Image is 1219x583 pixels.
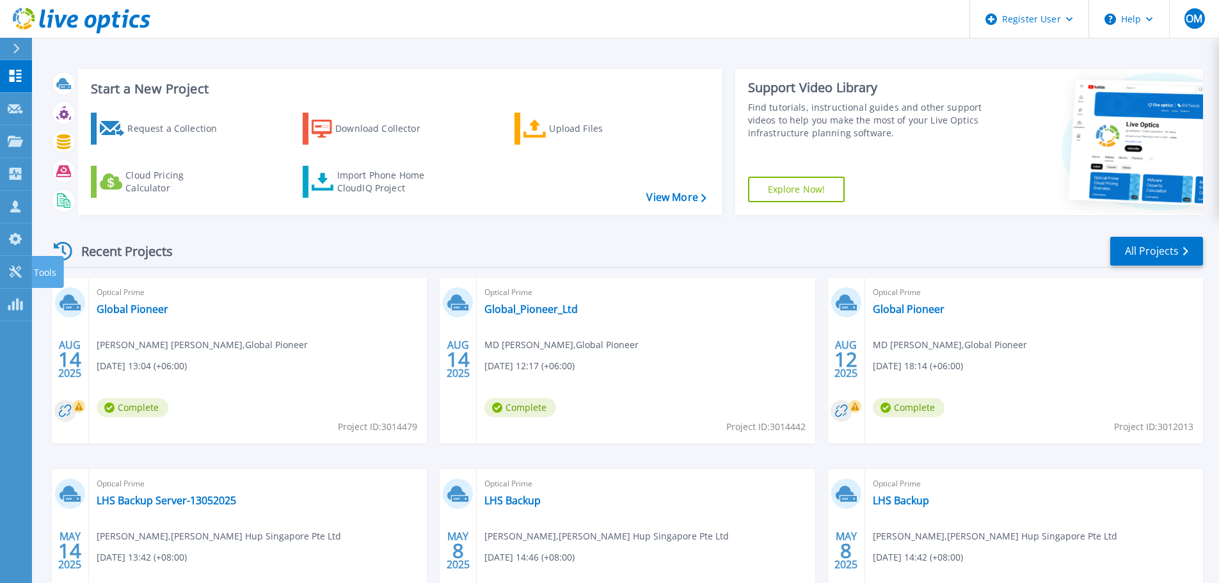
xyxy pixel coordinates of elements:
div: Recent Projects [49,236,190,267]
span: Complete [484,398,556,417]
span: 14 [447,354,470,365]
div: AUG 2025 [834,336,858,383]
span: [DATE] 14:46 (+08:00) [484,550,575,564]
span: Complete [873,398,944,417]
span: Optical Prime [97,477,419,491]
div: Request a Collection [127,116,230,141]
span: 14 [58,545,81,556]
a: Upload Files [514,113,657,145]
span: Complete [97,398,168,417]
a: Cloud Pricing Calculator [91,166,234,198]
span: Optical Prime [873,285,1195,299]
a: Global Pioneer [873,303,944,315]
a: View More [646,191,706,204]
div: MAY 2025 [446,527,470,574]
a: Download Collector [303,113,445,145]
span: Project ID: 3012013 [1114,420,1193,434]
a: Request a Collection [91,113,234,145]
span: [PERSON_NAME] , [PERSON_NAME] Hup Singapore Pte Ltd [873,529,1117,543]
a: Global_Pioneer_Ltd [484,303,578,315]
span: [PERSON_NAME] , [PERSON_NAME] Hup Singapore Pte Ltd [97,529,341,543]
p: Tools [34,256,56,289]
span: OM [1186,13,1202,24]
span: [DATE] 13:04 (+06:00) [97,359,187,373]
a: Explore Now! [748,177,845,202]
div: Cloud Pricing Calculator [125,169,228,195]
span: [DATE] 18:14 (+06:00) [873,359,963,373]
span: 14 [58,354,81,365]
a: All Projects [1110,237,1203,266]
span: [PERSON_NAME] , [PERSON_NAME] Hup Singapore Pte Ltd [484,529,729,543]
div: Upload Files [549,116,651,141]
span: Optical Prime [484,285,807,299]
span: 12 [834,354,857,365]
span: 8 [840,545,852,556]
a: Global Pioneer [97,303,168,315]
div: MAY 2025 [58,527,82,574]
div: AUG 2025 [58,336,82,383]
a: LHS Backup [484,494,541,507]
span: Optical Prime [873,477,1195,491]
span: 8 [452,545,464,556]
div: MAY 2025 [834,527,858,574]
span: Project ID: 3014479 [338,420,417,434]
span: MD [PERSON_NAME] , Global Pioneer [484,338,639,352]
span: [DATE] 12:17 (+06:00) [484,359,575,373]
span: Optical Prime [484,477,807,491]
div: Find tutorials, instructional guides and other support videos to help you make the most of your L... [748,101,987,140]
div: Import Phone Home CloudIQ Project [337,169,437,195]
span: [DATE] 14:42 (+08:00) [873,550,963,564]
span: [DATE] 13:42 (+08:00) [97,550,187,564]
div: Support Video Library [748,79,987,96]
span: [PERSON_NAME] [PERSON_NAME] , Global Pioneer [97,338,308,352]
div: Download Collector [335,116,438,141]
a: LHS Backup Server-13052025 [97,494,236,507]
span: Project ID: 3014442 [726,420,806,434]
span: MD [PERSON_NAME] , Global Pioneer [873,338,1027,352]
span: Optical Prime [97,285,419,299]
h3: Start a New Project [91,82,706,96]
div: AUG 2025 [446,336,470,383]
a: LHS Backup [873,494,929,507]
